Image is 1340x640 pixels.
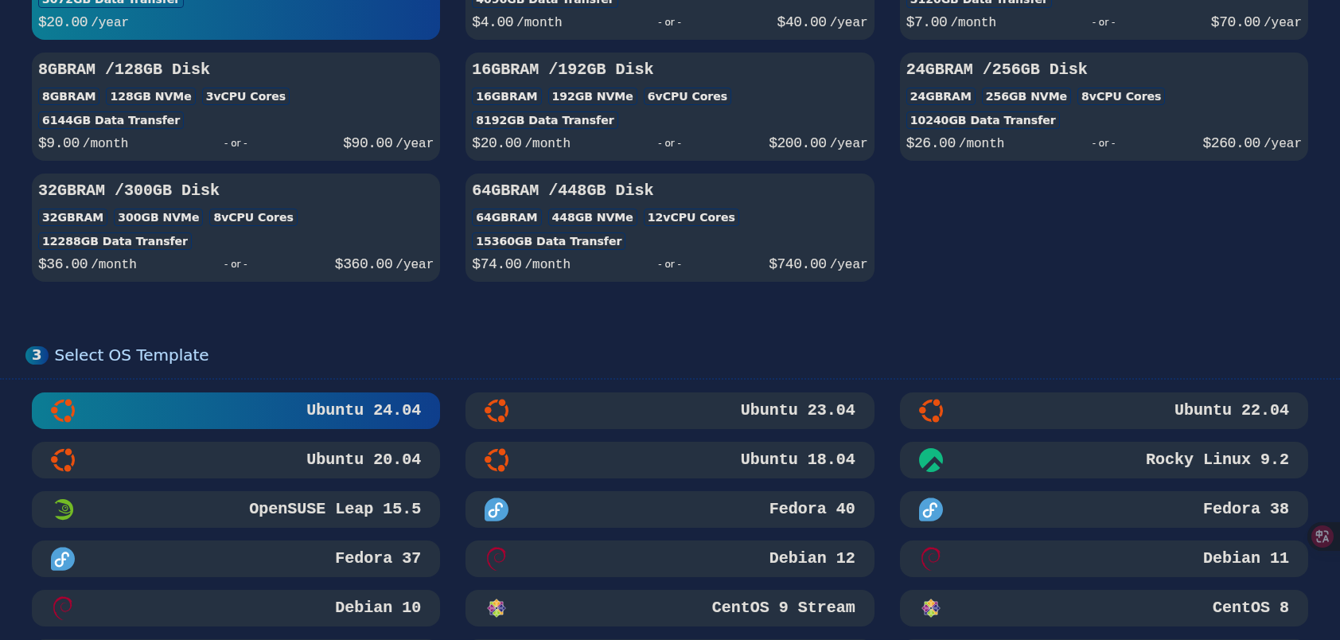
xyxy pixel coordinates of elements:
span: /month [950,16,996,30]
div: 128 GB NVMe [106,88,195,105]
span: /year [1264,16,1302,30]
button: Ubuntu 22.04Ubuntu 22.04 [900,392,1308,429]
button: 32GBRAM /300GB Disk32GBRAM300GB NVMe8vCPU Cores12288GB Data Transfer$36.00/month- or -$360.00/year [32,174,440,282]
img: CentOS 9 Stream [485,596,508,620]
img: Ubuntu 18.04 [485,448,508,472]
div: 12288 GB Data Transfer [38,232,192,250]
h3: Fedora 38 [1200,498,1289,521]
button: Fedora 37Fedora 37 [32,540,440,577]
span: $ 36.00 [38,256,88,272]
span: /year [830,16,868,30]
span: /month [91,258,137,272]
span: /year [395,137,434,151]
h3: Ubuntu 18.04 [738,449,855,471]
span: $ 74.00 [472,256,521,272]
span: /month [959,137,1005,151]
h3: Debian 12 [766,548,855,570]
div: Select OS Template [55,345,1315,365]
div: 300 GB NVMe [114,209,203,226]
span: $ 7.00 [906,14,948,30]
span: $ 70.00 [1211,14,1260,30]
h3: 32GB RAM / 300 GB Disk [38,180,434,202]
h3: 8GB RAM / 128 GB Disk [38,59,434,81]
button: 24GBRAM /256GB Disk24GBRAM256GB NVMe8vCPU Cores10240GB Data Transfer$26.00/month- or -$260.00/year [900,53,1308,161]
div: 10240 GB Data Transfer [906,111,1060,129]
span: /year [91,16,129,30]
h3: Debian 10 [332,597,421,619]
button: Ubuntu 24.04Ubuntu 24.04 [32,392,440,429]
button: Debian 12Debian 12 [465,540,874,577]
img: Ubuntu 23.04 [485,399,508,423]
div: 3 [25,346,49,365]
div: 3 vCPU Cores [202,88,290,105]
span: $ 260.00 [1202,135,1260,151]
img: Fedora 37 [51,547,75,571]
span: /year [830,258,868,272]
img: Fedora 38 [919,498,943,521]
span: /year [1264,137,1302,151]
button: Fedora 40Fedora 40 [465,491,874,528]
button: 16GBRAM /192GB Disk16GBRAM192GB NVMe6vCPU Cores8192GB Data Transfer$20.00/month- or -$200.00/year [465,53,874,161]
button: Ubuntu 20.04Ubuntu 20.04 [32,442,440,478]
div: 192 GB NVMe [548,88,637,105]
div: - or - [996,11,1211,33]
span: /month [524,137,571,151]
img: Fedora 40 [485,498,508,521]
div: 64GB RAM [472,209,541,226]
h3: OpenSUSE Leap 15.5 [246,498,421,521]
span: /month [524,258,571,272]
div: 32GB RAM [38,209,107,226]
h3: Ubuntu 23.04 [738,400,855,422]
button: Rocky Linux 9.2Rocky Linux 9.2 [900,442,1308,478]
h3: Ubuntu 20.04 [303,449,421,471]
button: Ubuntu 23.04Ubuntu 23.04 [465,392,874,429]
div: - or - [571,132,769,154]
span: $ 90.00 [343,135,392,151]
img: Ubuntu 20.04 [51,448,75,472]
button: CentOS 8CentOS 8 [900,590,1308,626]
button: CentOS 9 StreamCentOS 9 Stream [465,590,874,626]
span: $ 40.00 [777,14,827,30]
div: 8192 GB Data Transfer [472,111,617,129]
div: 256 GB NVMe [982,88,1071,105]
span: /year [395,258,434,272]
span: /year [830,137,868,151]
span: $ 20.00 [38,14,88,30]
div: 6 vCPU Cores [644,88,731,105]
button: Fedora 38Fedora 38 [900,491,1308,528]
span: /month [516,16,563,30]
button: Debian 11Debian 11 [900,540,1308,577]
h3: CentOS 8 [1210,597,1289,619]
div: - or - [128,132,343,154]
h3: Rocky Linux 9.2 [1143,449,1289,471]
img: Debian 12 [485,547,508,571]
img: Debian 10 [51,596,75,620]
div: - or - [563,11,777,33]
h3: 64GB RAM / 448 GB Disk [472,180,867,202]
span: /month [83,137,129,151]
h3: Ubuntu 22.04 [1171,400,1289,422]
div: - or - [571,253,769,275]
div: 16GB RAM [472,88,541,105]
div: - or - [137,253,335,275]
img: Debian 11 [919,547,943,571]
span: $ 360.00 [335,256,392,272]
span: $ 20.00 [472,135,521,151]
div: 8GB RAM [38,88,99,105]
button: 64GBRAM /448GB Disk64GBRAM448GB NVMe12vCPU Cores15360GB Data Transfer$74.00/month- or -$740.00/year [465,174,874,282]
img: Ubuntu 24.04 [51,399,75,423]
span: $ 9.00 [38,135,80,151]
button: OpenSUSE Leap 15.5 MinimalOpenSUSE Leap 15.5 [32,491,440,528]
span: $ 26.00 [906,135,956,151]
div: 8 vCPU Cores [209,209,297,226]
h3: Fedora 37 [332,548,421,570]
span: $ 4.00 [472,14,513,30]
button: Ubuntu 18.04Ubuntu 18.04 [465,442,874,478]
img: OpenSUSE Leap 15.5 Minimal [51,498,75,521]
img: CentOS 8 [919,596,943,620]
button: 8GBRAM /128GB Disk8GBRAM128GB NVMe3vCPU Cores6144GB Data Transfer$9.00/month- or -$90.00/year [32,53,440,161]
div: 12 vCPU Cores [644,209,739,226]
div: - or - [1004,132,1202,154]
h3: CentOS 9 Stream [709,597,855,619]
h3: Debian 11 [1200,548,1289,570]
